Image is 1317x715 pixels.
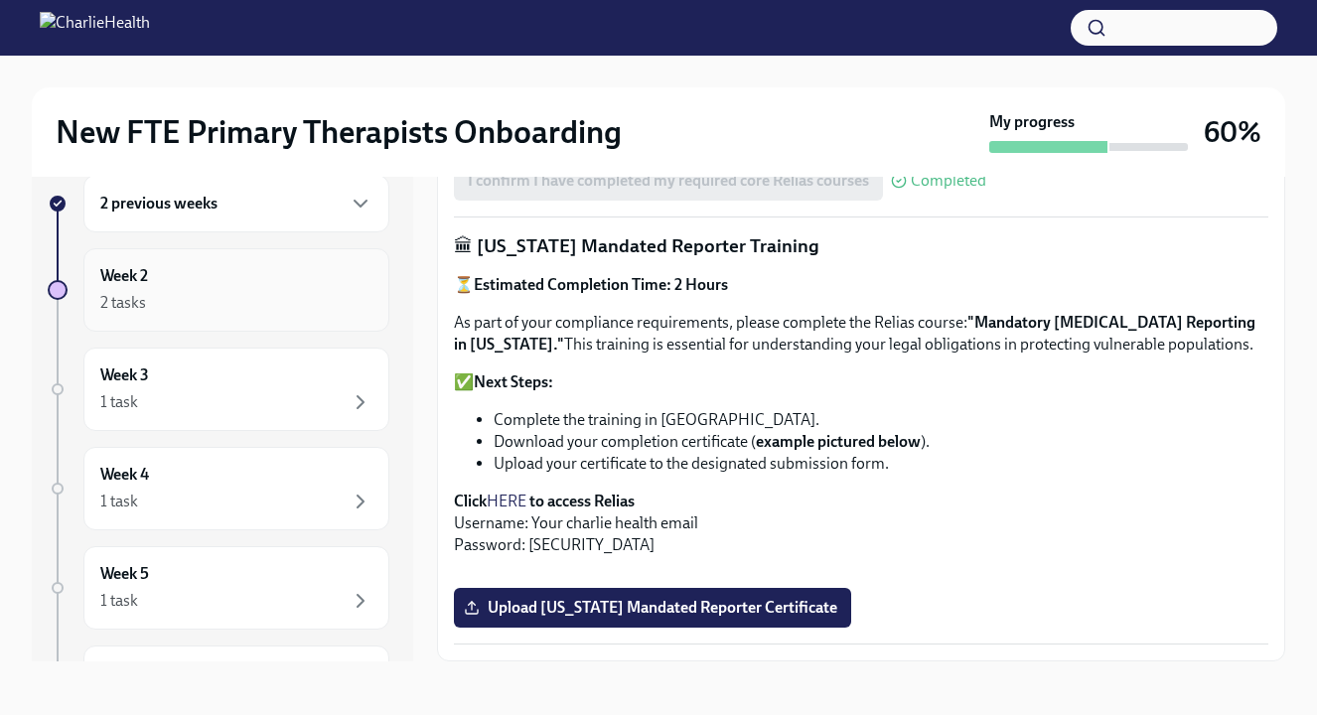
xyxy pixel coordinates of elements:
[756,432,921,451] strong: example pictured below
[48,447,389,530] a: Week 41 task
[474,275,728,294] strong: Estimated Completion Time: 2 Hours
[454,491,1268,556] p: Username: Your charlie health email Password: [SECURITY_DATA]
[48,546,389,630] a: Week 51 task
[454,492,487,510] strong: Click
[487,492,526,510] a: HERE
[494,431,1268,453] li: Download your completion certificate ( ).
[494,409,1268,431] li: Complete the training in [GEOGRAPHIC_DATA].
[454,371,1268,393] p: ✅
[474,372,553,391] strong: Next Steps:
[100,563,149,585] h6: Week 5
[529,492,635,510] strong: to access Relias
[454,233,1268,259] p: 🏛 [US_STATE] Mandated Reporter Training
[100,464,149,486] h6: Week 4
[100,590,138,612] div: 1 task
[40,12,150,44] img: CharlieHealth
[48,248,389,332] a: Week 22 tasks
[1204,114,1261,150] h3: 60%
[454,274,1268,296] p: ⏳
[100,292,146,314] div: 2 tasks
[100,265,148,287] h6: Week 2
[454,312,1268,356] p: As part of your compliance requirements, please complete the Relias course: This training is esse...
[83,175,389,232] div: 2 previous weeks
[100,391,138,413] div: 1 task
[468,598,837,618] span: Upload [US_STATE] Mandated Reporter Certificate
[100,364,149,386] h6: Week 3
[100,491,138,512] div: 1 task
[989,111,1075,133] strong: My progress
[494,453,1268,475] li: Upload your certificate to the designated submission form.
[100,193,218,214] h6: 2 previous weeks
[56,112,622,152] h2: New FTE Primary Therapists Onboarding
[48,348,389,431] a: Week 31 task
[454,588,851,628] label: Upload [US_STATE] Mandated Reporter Certificate
[911,173,986,189] span: Completed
